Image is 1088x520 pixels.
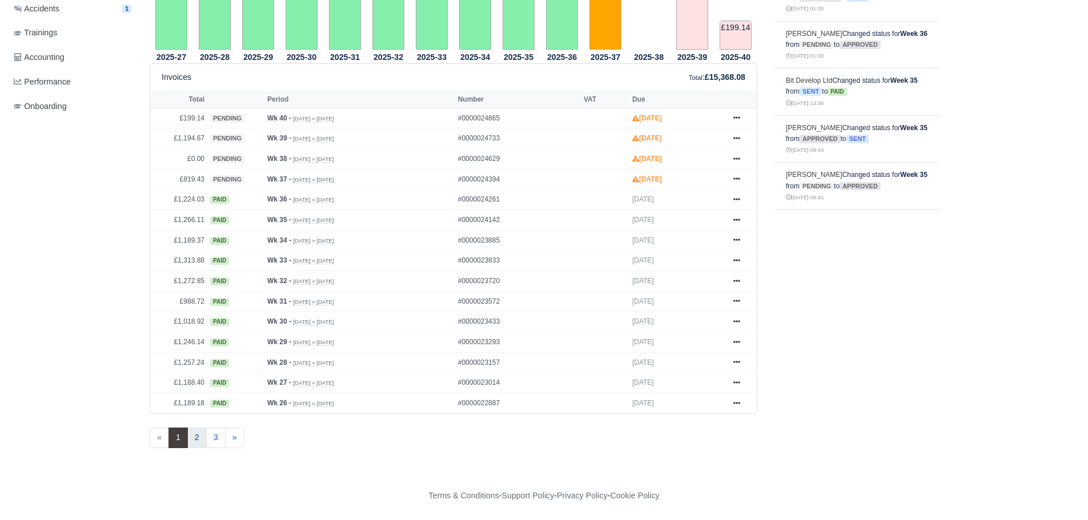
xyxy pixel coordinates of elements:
[14,75,71,88] span: Performance
[455,210,581,231] td: #0000024142
[267,277,291,285] strong: Wk 32 -
[267,114,291,122] strong: Wk 40 -
[150,169,207,190] td: £819.43
[800,135,841,143] span: approved
[774,21,939,68] td: Changed status for from to
[890,76,918,84] strong: Week 35
[840,182,881,191] span: approved
[786,147,824,153] small: [DATE] 09:43
[632,236,654,244] span: [DATE]
[267,358,291,366] strong: Wk 28 -
[150,108,207,128] td: £199.14
[774,115,939,163] td: Changed status for from to
[455,271,581,292] td: #0000023720
[323,50,367,64] th: 2025-31
[629,91,722,108] th: Due
[689,74,702,81] small: Total
[786,76,832,84] a: Bit Develop Ltd
[210,400,229,408] span: paid
[150,291,207,312] td: £988.72
[455,393,581,413] td: #0000022887
[705,72,745,82] strong: £15,368.08
[774,163,939,210] td: Changed status for from to
[210,359,229,367] span: paid
[293,339,334,346] small: [DATE] » [DATE]
[264,91,455,108] th: Period
[150,230,207,251] td: £1,189.37
[786,194,824,200] small: [DATE] 09:41
[800,87,822,96] span: sent
[267,297,291,305] strong: Wk 31 -
[210,196,229,204] span: paid
[786,5,824,11] small: [DATE] 01:05
[187,428,207,448] a: 2
[632,134,662,142] strong: [DATE]
[900,30,928,38] strong: Week 36
[632,155,662,163] strong: [DATE]
[689,71,745,84] div: :
[150,210,207,231] td: £1,266.11
[410,50,453,64] th: 2025-33
[293,196,334,203] small: [DATE] » [DATE]
[267,399,291,407] strong: Wk 26 -
[267,175,291,183] strong: Wk 37 -
[150,332,207,353] td: £1,246.14
[540,50,584,64] th: 2025-36
[502,491,555,500] a: Support Policy
[150,251,207,271] td: £1,313.88
[14,26,57,39] span: Trainings
[122,5,131,13] span: 1
[150,128,207,149] td: £1,194.67
[293,115,334,122] small: [DATE] » [DATE]
[455,230,581,251] td: #0000023885
[293,135,334,142] small: [DATE] » [DATE]
[627,50,671,64] th: 2025-38
[840,41,881,49] span: approved
[210,175,244,184] span: pending
[210,298,229,306] span: paid
[774,68,939,116] td: Changed status for from to
[720,21,752,49] td: £199.14
[193,50,236,64] th: 2025-28
[150,50,193,64] th: 2025-27
[632,399,654,407] span: [DATE]
[800,182,834,191] span: pending
[455,251,581,271] td: #0000023833
[557,491,608,500] a: Privacy Policy
[900,124,928,132] strong: Week 35
[14,51,65,64] span: Accounting
[150,149,207,170] td: £0.00
[150,271,207,292] td: £1,272.85
[9,71,136,93] a: Performance
[455,312,581,332] td: #0000023433
[210,155,244,163] span: pending
[632,277,654,285] span: [DATE]
[786,100,824,106] small: [DATE] 13:36
[882,388,1088,520] div: Chat Widget
[293,299,334,305] small: [DATE] » [DATE]
[210,114,244,123] span: pending
[900,171,928,179] strong: Week 35
[150,373,207,393] td: £1,188.40
[150,352,207,373] td: £1,257.24
[293,319,334,325] small: [DATE] » [DATE]
[210,216,229,224] span: paid
[584,50,627,64] th: 2025-37
[632,114,662,122] strong: [DATE]
[225,428,244,448] a: »
[786,124,842,132] a: [PERSON_NAME]
[210,237,229,245] span: paid
[236,50,280,64] th: 2025-29
[453,50,497,64] th: 2025-34
[581,91,629,108] th: VAT
[9,95,136,118] a: Onboarding
[267,134,291,142] strong: Wk 39 -
[150,393,207,413] td: £1,189.18
[267,378,291,386] strong: Wk 27 -
[267,256,291,264] strong: Wk 33 -
[714,50,757,64] th: 2025-40
[9,22,136,44] a: Trainings
[846,135,869,143] span: sent
[800,41,834,49] span: pending
[267,317,291,325] strong: Wk 30 -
